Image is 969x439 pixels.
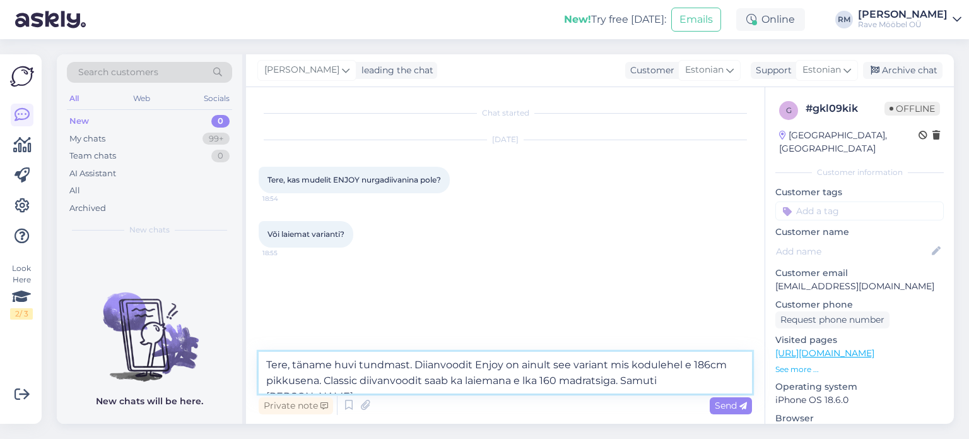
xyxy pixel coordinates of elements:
div: Customer information [775,167,944,178]
span: Tere, kas mudelit ENJOY nurgadiivanina pole? [267,175,441,184]
div: Request phone number [775,311,890,328]
div: [GEOGRAPHIC_DATA], [GEOGRAPHIC_DATA] [779,129,919,155]
img: Askly Logo [10,64,34,88]
input: Add a tag [775,201,944,220]
p: Browser [775,412,944,425]
div: Archived [69,202,106,215]
div: 2 / 3 [10,308,33,320]
textarea: Tere, täname huvi tundmast. Diianvoodit Enjoy on ainult see variant mis kodulehel e 186cm pikkuse... [259,352,752,394]
div: [DATE] [259,134,752,145]
div: Try free [DATE]: [564,12,666,27]
span: 18:54 [262,194,310,203]
div: Chat started [259,107,752,119]
div: Support [751,64,792,77]
span: Estonian [685,63,724,77]
div: Customer [625,64,674,77]
span: New chats [129,224,170,236]
div: Rave Mööbel OÜ [858,20,948,30]
div: Web [131,90,153,107]
div: All [67,90,81,107]
div: Team chats [69,150,116,162]
div: Archive chat [863,62,943,79]
p: Customer name [775,226,944,239]
a: [PERSON_NAME]Rave Mööbel OÜ [858,9,961,30]
div: # gkl09kik [806,101,884,116]
div: 99+ [203,133,230,145]
span: Või laiemat varianti? [267,229,344,239]
span: 18:55 [262,248,310,258]
div: All [69,184,80,197]
p: Customer email [775,267,944,280]
button: Emails [671,8,721,32]
div: [PERSON_NAME] [858,9,948,20]
p: Visited pages [775,334,944,347]
p: Operating system [775,380,944,394]
span: Offline [884,102,940,116]
p: iPhone OS 18.6.0 [775,394,944,407]
span: Search customers [78,66,158,79]
img: No chats [57,270,242,383]
div: Socials [201,90,232,107]
a: [URL][DOMAIN_NAME] [775,347,874,359]
p: [EMAIL_ADDRESS][DOMAIN_NAME] [775,280,944,293]
span: g [786,105,792,115]
div: Online [736,8,805,31]
div: My chats [69,133,105,145]
span: Send [715,400,747,411]
div: New [69,115,89,128]
p: See more ... [775,364,944,375]
span: Estonian [802,63,841,77]
p: Customer tags [775,186,944,199]
b: New! [564,13,591,25]
p: New chats will be here. [96,395,203,408]
span: [PERSON_NAME] [264,63,339,77]
div: Look Here [10,263,33,320]
div: Private note [259,397,333,414]
input: Add name [776,244,929,258]
div: RM [835,11,853,28]
div: AI Assistant [69,167,116,180]
p: Customer phone [775,298,944,311]
div: leading the chat [356,64,433,77]
div: 0 [211,150,230,162]
div: 0 [211,115,230,128]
